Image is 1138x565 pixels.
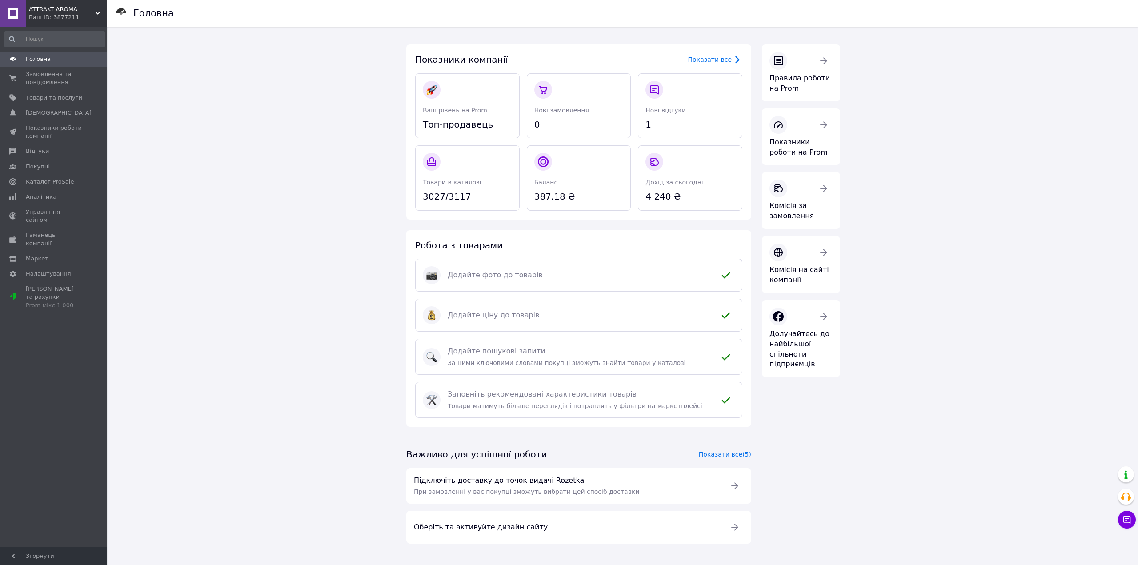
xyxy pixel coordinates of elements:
a: :mag:Додайте пошукові запитиЗа цими ключовими словами покупці зможуть знайти товари у каталозі [415,339,742,375]
span: [PERSON_NAME] та рахунки [26,285,82,309]
a: Комісія за замовлення [762,172,840,229]
span: 387.18 ₴ [534,190,624,203]
a: Правила роботи на Prom [762,44,840,101]
span: Показники роботи компанії [26,124,82,140]
img: :camera: [426,270,437,280]
a: Долучайтесь до найбільшої спільноти підприємців [762,300,840,377]
a: :hammer_and_wrench:Заповніть рекомендовані характеристики товарівТовари матимуть більше перегляді... [415,382,742,418]
span: Долучайтесь до найбільшої спільноти підприємців [769,329,829,369]
span: Головна [26,55,51,63]
span: Комісія на сайті компанії [769,265,829,284]
span: Показники компанії [415,54,508,65]
div: Показати все [688,55,732,64]
span: За цими ключовими словами покупці зможуть знайти товари у каталозі [448,359,686,366]
img: :moneybag: [426,310,437,321]
input: Пошук [4,31,105,47]
span: При замовленні у вас покупці зможуть вибрати цей спосіб доставки [414,488,640,495]
span: Додайте фото до товарів [448,270,710,280]
span: Додайте пошукові запити [448,346,710,357]
span: Показники роботи на Prom [769,138,828,156]
span: Баланс [534,179,558,186]
span: Аналітика [26,193,56,201]
img: :hammer_and_wrench: [426,395,437,405]
a: Комісія на сайті компанії [762,236,840,293]
button: Чат з покупцем [1118,511,1136,529]
span: Нові замовлення [534,107,589,114]
a: Показати все (5) [699,451,751,458]
img: :rocket: [426,84,437,95]
span: Налаштування [26,270,71,278]
span: Покупці [26,163,50,171]
a: Оберіть та активуйте дизайн сайту [406,511,751,544]
a: Підключіть доставку до точок видачі RozetkaПри замовленні у вас покупці зможуть вибрати цей спосі... [406,468,751,504]
span: 4 240 ₴ [645,190,735,203]
a: Показники роботи на Prom [762,108,840,165]
span: Товари та послуги [26,94,82,102]
span: Оберіть та активуйте дизайн сайту [414,522,719,533]
span: Відгуки [26,147,49,155]
span: Правила роботи на Prom [769,74,830,92]
span: Додайте ціну до товарів [448,310,710,321]
span: Товари матимуть більше переглядів і потраплять у фільтри на маркетплейсі [448,402,702,409]
span: ATTRAKT AROMA [29,5,96,13]
h1: Головна [133,8,174,19]
span: Каталог ProSale [26,178,74,186]
span: Дохід за сьогодні [645,179,703,186]
a: :moneybag:Додайте ціну до товарів [415,299,742,332]
span: Маркет [26,255,48,263]
span: Ваш рівень на Prom [423,107,487,114]
span: 0 [534,118,624,131]
span: 3027/3117 [423,190,512,203]
a: Показати все [688,54,742,65]
span: 1 [645,118,735,131]
span: Нові відгуки [645,107,686,114]
span: Комісія за замовлення [769,201,814,220]
span: Заповніть рекомендовані характеристики товарів [448,389,710,400]
span: Замовлення та повідомлення [26,70,82,86]
span: Товари в каталозі [423,179,481,186]
div: Ваш ID: 3877211 [29,13,107,21]
span: Підключіть доставку до точок видачі Rozetka [414,476,719,486]
span: Робота з товарами [415,240,503,251]
a: :camera:Додайте фото до товарів [415,259,742,292]
span: Важливо для успішної роботи [406,449,547,460]
span: Гаманець компанії [26,231,82,247]
span: Управління сайтом [26,208,82,224]
img: :mag: [426,352,437,362]
span: Топ-продавець [423,118,512,131]
span: [DEMOGRAPHIC_DATA] [26,109,92,117]
div: Prom мікс 1 000 [26,301,82,309]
